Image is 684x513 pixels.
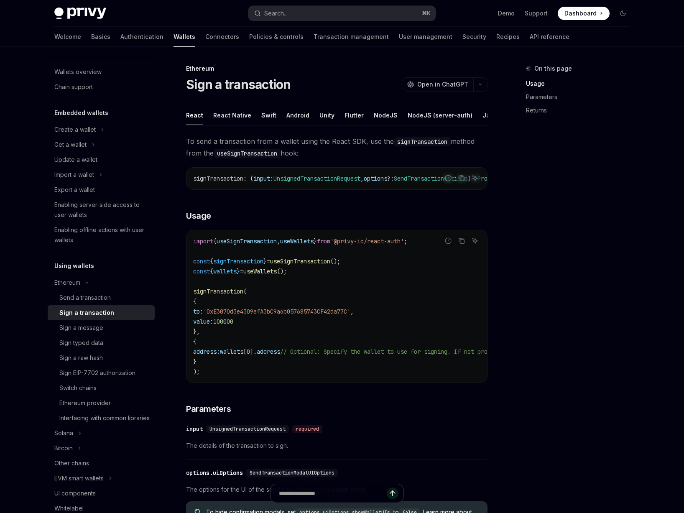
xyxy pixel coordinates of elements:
span: } [193,358,197,365]
button: Copy the contents from the code block [456,173,467,184]
span: 0 [247,348,250,355]
button: Ask AI [470,235,480,246]
a: Send a transaction [48,290,155,305]
a: Recipes [496,27,520,47]
button: Copy the contents from the code block [456,235,467,246]
button: Toggle EVM smart wallets section [48,471,155,486]
div: Send a transaction [59,293,111,303]
span: UnsignedTransactionRequest [209,426,286,432]
span: { [193,298,197,305]
div: required [292,425,322,433]
span: On this page [534,64,572,74]
span: ; [404,237,407,245]
div: Create a wallet [54,125,96,135]
span: SendTransactionOptions [394,175,467,182]
span: const [193,268,210,275]
div: Swift [261,105,276,125]
span: } [263,258,267,265]
span: // Optional: Specify the wallet to use for signing. If not provided, the first wallet will be used. [280,348,611,355]
span: [ [243,348,247,355]
button: Ask AI [470,173,480,184]
div: Unity [319,105,334,125]
div: Flutter [345,105,364,125]
div: Sign a message [59,323,103,333]
span: useWallets [243,268,277,275]
span: : ( [243,175,253,182]
code: useSignTransaction [214,149,281,158]
a: UI components [48,486,155,501]
a: Sign a transaction [48,305,155,320]
span: signTransaction [213,258,263,265]
a: Demo [498,9,515,18]
button: Toggle Import a wallet section [48,167,155,182]
span: signTransaction [193,175,243,182]
span: : [270,175,273,182]
span: useSignTransaction [270,258,330,265]
a: Usage [526,77,636,90]
a: Other chains [48,456,155,471]
a: Connectors [205,27,239,47]
div: Ethereum [54,278,80,288]
span: ]. [250,348,257,355]
div: Sign a raw hash [59,353,103,363]
span: Open in ChatGPT [417,80,468,89]
div: Import a wallet [54,170,94,180]
span: } [314,237,317,245]
a: Parameters [526,90,636,104]
span: input [253,175,270,182]
div: Chain support [54,82,93,92]
span: useSignTransaction [217,237,277,245]
a: Security [462,27,486,47]
span: ⌘ K [422,10,431,17]
span: , [277,237,280,245]
span: = [240,268,243,275]
span: '0xE3070d3e4309afA3bC9a6b057685743CF42da77C' [203,308,350,315]
span: value: [193,318,213,325]
button: Toggle Get a wallet section [48,137,155,152]
div: Interfacing with common libraries [59,413,150,423]
span: useWallets [280,237,314,245]
a: Sign EIP-7702 authorization [48,365,155,380]
button: Report incorrect code [443,173,454,184]
span: wallets [220,348,243,355]
div: Enabling offline actions with user wallets [54,225,150,245]
span: Usage [186,210,211,222]
div: Sign a transaction [59,308,114,318]
button: Report incorrect code [443,235,454,246]
span: ( [243,288,247,295]
div: Android [286,105,309,125]
a: API reference [530,27,569,47]
a: Policies & controls [249,27,304,47]
span: import [193,237,213,245]
a: Wallets [174,27,195,47]
div: Sign typed data [59,338,103,348]
div: Ethereum provider [59,398,111,408]
span: from [317,237,330,245]
div: Ethereum [186,64,487,73]
button: Toggle Ethereum section [48,275,155,290]
span: (); [330,258,340,265]
a: Sign a message [48,320,155,335]
a: Dashboard [558,7,610,20]
span: The details of the transaction to sign. [186,441,487,451]
button: Toggle dark mode [616,7,630,20]
a: Ethereum provider [48,396,155,411]
div: EVM smart wallets [54,473,104,483]
a: Chain support [48,79,155,94]
span: const [193,258,210,265]
span: Parameters [186,403,231,415]
span: , [350,308,354,315]
a: Update a wallet [48,152,155,167]
input: Ask a question... [279,484,387,503]
a: Wallets overview [48,64,155,79]
span: { [210,268,213,275]
span: UnsignedTransactionRequest [273,175,360,182]
div: Other chains [54,458,89,468]
span: ); [193,368,200,375]
button: Open in ChatGPT [402,77,473,92]
span: { [213,237,217,245]
span: address [257,348,280,355]
div: NodeJS (server-auth) [408,105,472,125]
a: Enabling offline actions with user wallets [48,222,155,248]
div: options.uiOptions [186,469,243,477]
